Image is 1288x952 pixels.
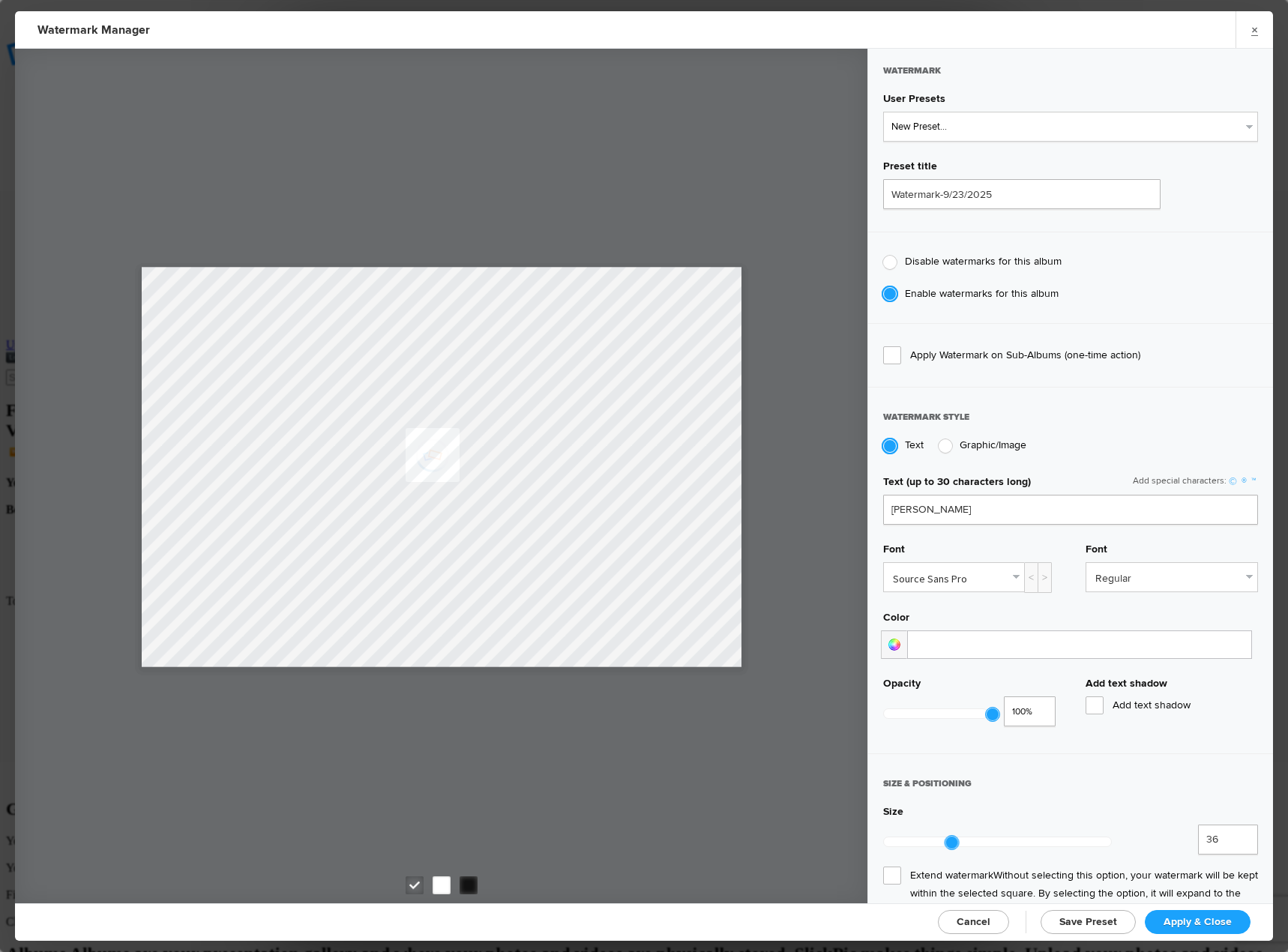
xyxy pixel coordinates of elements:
[960,439,1026,451] span: Graphic/Image
[1236,11,1273,48] a: ×
[905,287,1059,300] span: Enable watermarks for this album
[1038,562,1052,593] div: >
[1086,563,1257,591] a: Regular
[883,611,909,630] span: Color
[1086,677,1167,696] span: Add text shadow
[37,11,822,49] h2: Watermark Manager
[957,915,990,928] span: Cancel
[1133,475,1258,488] div: Add special characters:
[883,867,1258,921] span: Extend watermark
[1249,475,1258,488] a: ™
[883,346,1258,364] span: Apply Watermark on Sub-Albums (one-time action)
[883,543,905,562] span: Font
[883,677,921,696] span: Opacity
[883,65,941,90] span: Watermark
[1041,910,1136,934] a: Save Preset
[1145,910,1251,934] a: Apply & Close
[883,778,972,803] span: SIZE & POSITIONING
[1012,705,1038,720] span: 100%
[883,160,937,179] span: Preset title
[1024,562,1038,593] div: <
[1239,475,1249,488] a: ®
[938,910,1009,934] a: Cancel
[905,255,1062,268] span: Disable watermarks for this album
[1227,475,1239,488] a: ©
[883,805,903,825] span: Size
[883,412,969,436] span: Watermark style
[883,179,1161,209] input: Name for your Watermark Preset
[1059,915,1117,928] span: Save Preset
[1164,915,1232,928] span: Apply & Close
[905,439,924,451] span: Text
[1086,696,1258,714] span: Add text shadow
[883,495,1258,525] input: Enter your text here, for example: © Andy Anderson
[883,92,945,112] span: User Presets
[883,475,1031,495] span: Text (up to 30 characters long)
[1086,543,1107,562] span: Font
[910,869,1258,918] span: Without selecting this option, your watermark will be kept within the selected square. By selecti...
[884,563,1024,591] a: Source Sans Pro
